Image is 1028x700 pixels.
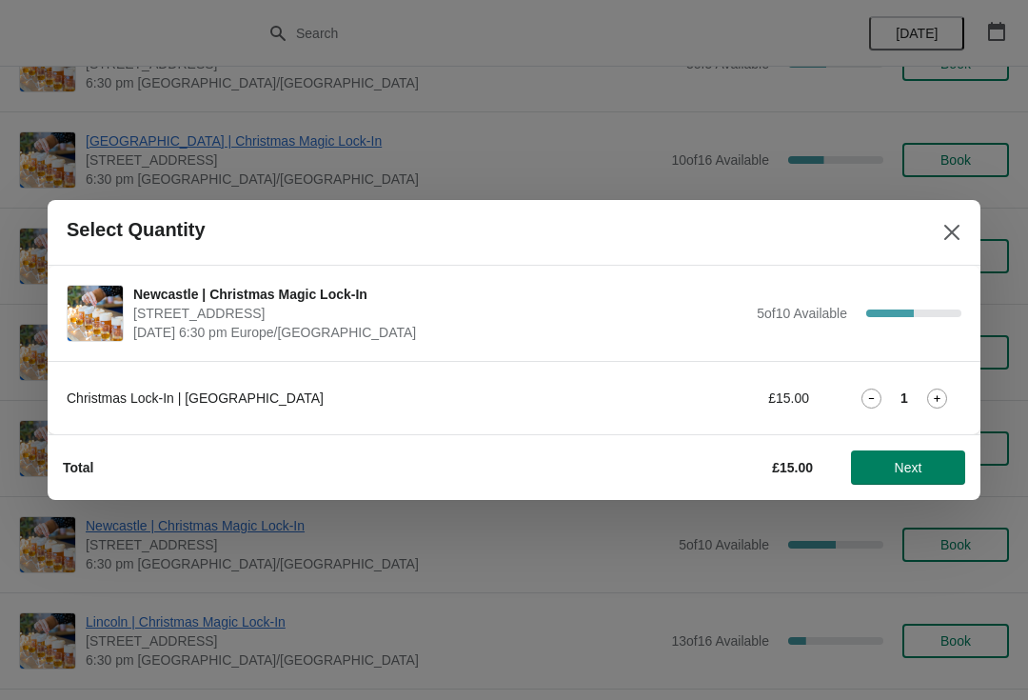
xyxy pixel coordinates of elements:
[935,215,969,250] button: Close
[133,323,747,342] span: [DATE] 6:30 pm Europe/[GEOGRAPHIC_DATA]
[63,460,93,475] strong: Total
[67,219,206,241] h2: Select Quantity
[772,460,813,475] strong: £15.00
[133,304,747,323] span: [STREET_ADDRESS]
[895,460,922,475] span: Next
[133,285,747,304] span: Newcastle | Christmas Magic Lock-In
[851,450,965,485] button: Next
[68,286,123,341] img: Newcastle | Christmas Magic Lock-In | 123 Grainger Street, Newcastle upon Tyne NE1 5AE, UK | Nove...
[757,306,847,321] span: 5 of 10 Available
[67,389,595,408] div: Christmas Lock-In | [GEOGRAPHIC_DATA]
[633,389,809,408] div: £15.00
[900,389,908,408] strong: 1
